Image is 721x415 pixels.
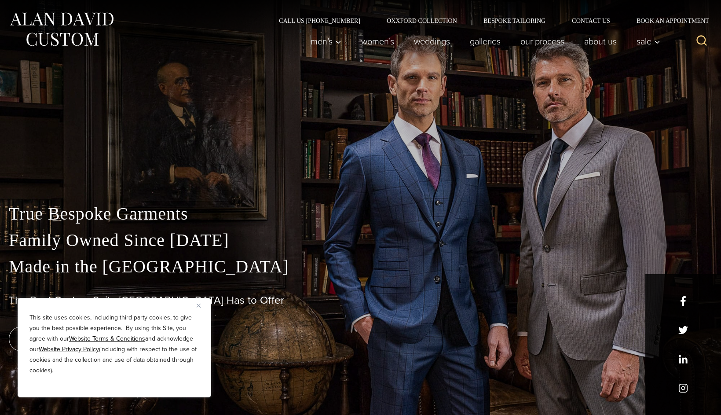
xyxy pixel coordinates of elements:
[559,18,623,24] a: Contact Us
[373,18,470,24] a: Oxxford Collection
[197,304,201,308] img: Close
[470,18,559,24] a: Bespoke Tailoring
[351,33,404,50] a: Women’s
[623,18,712,24] a: Book an Appointment
[9,327,132,351] a: book an appointment
[691,31,712,52] button: View Search Form
[266,18,373,24] a: Call Us [PHONE_NUMBER]
[9,294,712,307] h1: The Best Custom Suits [GEOGRAPHIC_DATA] Has to Offer
[637,37,660,46] span: Sale
[39,345,99,354] a: Website Privacy Policy
[404,33,460,50] a: weddings
[301,33,665,50] nav: Primary Navigation
[29,312,199,376] p: This site uses cookies, including third party cookies, to give you the best possible experience. ...
[9,10,114,49] img: Alan David Custom
[311,37,341,46] span: Men’s
[197,300,207,311] button: Close
[69,334,145,343] a: Website Terms & Conditions
[575,33,627,50] a: About Us
[460,33,511,50] a: Galleries
[511,33,575,50] a: Our Process
[266,18,712,24] nav: Secondary Navigation
[9,201,712,280] p: True Bespoke Garments Family Owned Since [DATE] Made in the [GEOGRAPHIC_DATA]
